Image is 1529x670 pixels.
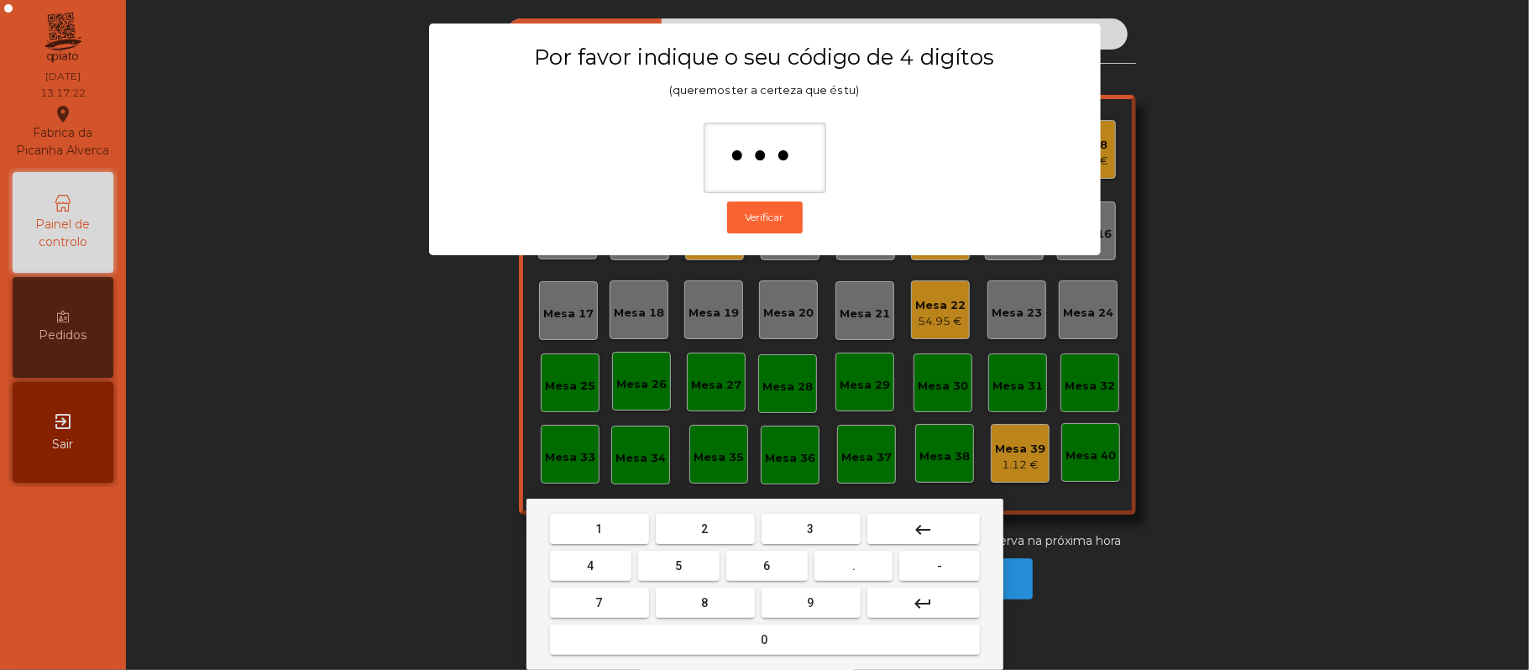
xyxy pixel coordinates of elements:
span: 7 [596,596,603,610]
span: 5 [675,559,682,573]
span: - [937,559,942,573]
span: 6 [764,559,771,573]
mat-icon: keyboard_backspace [914,520,934,540]
span: . [852,559,856,573]
h3: Por favor indique o seu código de 4 digítos [462,44,1068,71]
span: 8 [702,596,709,610]
span: 3 [808,522,814,536]
mat-icon: keyboard_return [914,594,934,614]
span: 4 [587,559,594,573]
button: Verificar [727,202,803,233]
span: 2 [702,522,709,536]
span: 0 [762,633,768,646]
span: 9 [808,596,814,610]
span: 1 [596,522,603,536]
span: (queremos ter a certeza que és tu) [670,84,860,97]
